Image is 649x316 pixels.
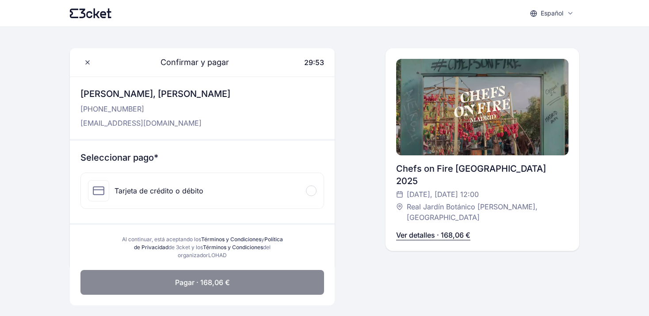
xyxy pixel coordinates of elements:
span: Pagar · 168,06 € [175,277,230,288]
div: Chefs on Fire [GEOGRAPHIC_DATA] 2025 [396,162,569,187]
p: [EMAIL_ADDRESS][DOMAIN_NAME] [80,118,230,128]
span: 29:53 [304,58,324,67]
span: Confirmar y pagar [150,56,229,69]
h3: Seleccionar pago* [80,151,324,164]
span: LOHAD [208,252,227,258]
div: Al continuar, está aceptando los y de 3cket y los del organizador [119,235,285,259]
span: Real Jardín Botánico [PERSON_NAME], [GEOGRAPHIC_DATA] [407,201,560,223]
span: [DATE], [DATE] 12:00 [407,189,479,200]
h3: [PERSON_NAME], [PERSON_NAME] [80,88,230,100]
p: Ver detalles · 168,06 € [396,230,470,240]
a: Términos y Condiciones [203,244,263,250]
div: Tarjeta de crédito o débito [115,185,203,196]
p: [PHONE_NUMBER] [80,104,230,114]
p: Español [541,9,563,18]
a: Términos y Condiciones [201,236,261,243]
button: Pagar · 168,06 € [80,270,324,295]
